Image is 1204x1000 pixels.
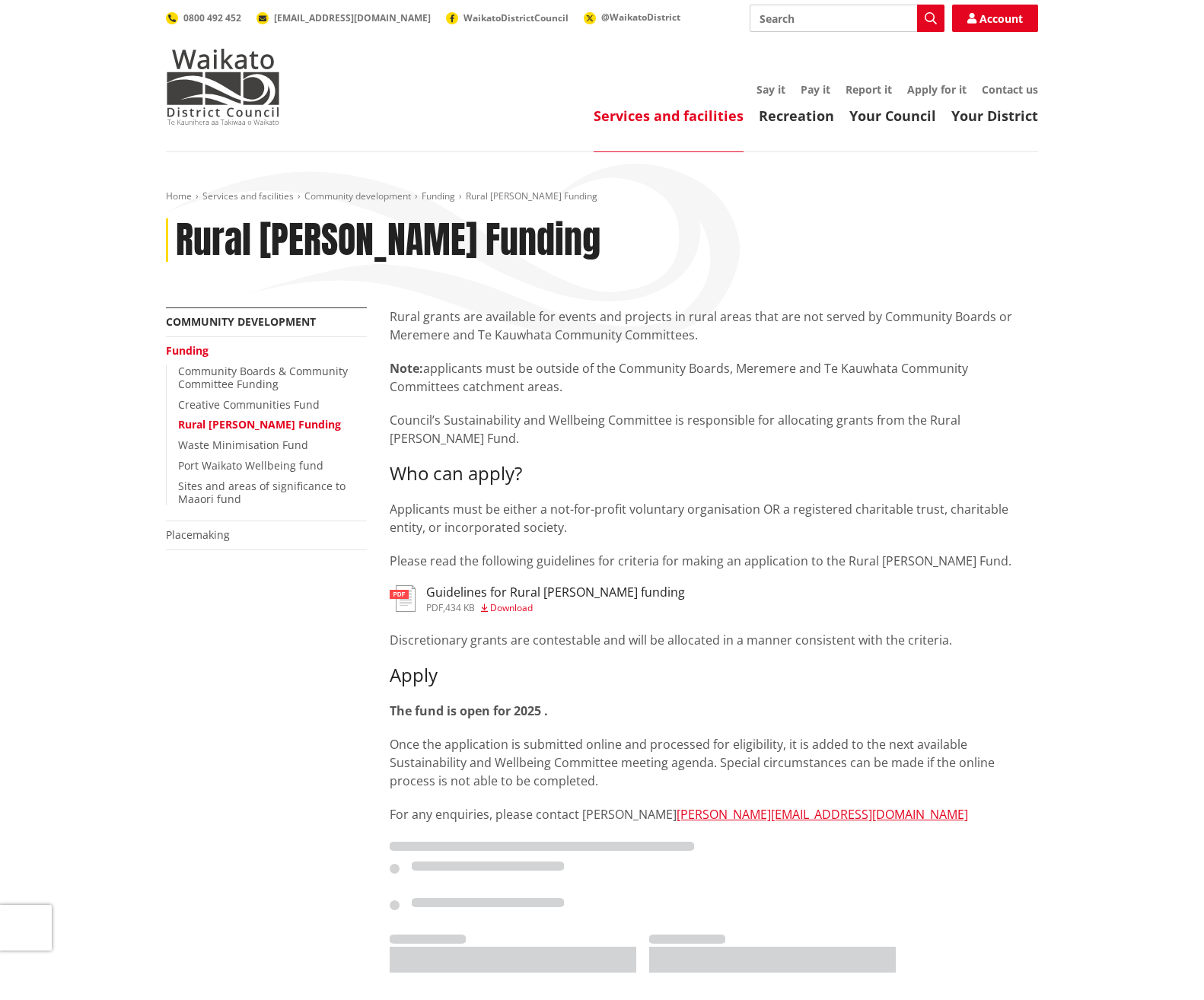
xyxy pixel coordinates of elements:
[390,307,1038,344] p: Rural grants are available for events and projects in rural areas that are not served by Communit...
[952,5,1038,32] a: Account
[166,49,280,125] img: Waikato District Council - Te Kaunihera aa Takiwaa o Waikato
[274,11,431,24] span: [EMAIL_ADDRESS][DOMAIN_NAME]
[390,359,1038,396] p: applicants must be outside of the Community Boards, Meremere and Te Kauwhata Community Committees...
[178,458,323,473] a: Port Waikato Wellbeing fund
[390,500,1038,537] p: Applicants must be either a not-for-profit voluntary organisation OR a registered charitable trus...
[463,11,569,24] span: WaikatoDistrictCouncil
[390,664,1038,686] h3: Apply
[166,314,316,329] a: Community development
[178,438,308,452] a: Waste Minimisation Fund
[490,601,533,614] span: Download
[426,585,685,600] h3: Guidelines for Rural [PERSON_NAME] funding
[390,702,548,719] strong: The fund is open for 2025 .
[584,11,680,24] a: @WaikatoDistrict
[466,189,597,202] span: Rural [PERSON_NAME] Funding
[166,11,241,24] a: 0800 492 452
[256,11,431,24] a: [EMAIL_ADDRESS][DOMAIN_NAME]
[390,360,423,377] strong: Note:
[178,364,348,391] a: Community Boards & Community Committee Funding
[166,190,1038,203] nav: breadcrumb
[982,82,1038,97] a: Contact us
[594,107,744,125] a: Services and facilities
[677,806,968,823] a: [PERSON_NAME][EMAIL_ADDRESS][DOMAIN_NAME]
[426,604,685,613] div: ,
[446,11,569,24] a: WaikatoDistrictCouncil
[426,601,443,614] span: pdf
[166,189,192,202] a: Home
[166,527,230,542] a: Placemaking
[178,417,341,432] a: Rural [PERSON_NAME] Funding
[390,735,1038,790] p: Once the application is submitted online and processed for eligibility, it is added to the next a...
[390,463,1038,485] h3: Who can apply?
[801,82,830,97] a: Pay it
[390,805,1038,823] p: For any enquiries, please contact [PERSON_NAME]
[601,11,680,24] span: @WaikatoDistrict
[176,218,600,263] h1: Rural [PERSON_NAME] Funding
[390,585,685,613] a: Guidelines for Rural [PERSON_NAME] funding pdf,434 KB Download
[750,5,944,32] input: Search input
[951,107,1038,125] a: Your District
[178,479,346,506] a: Sites and areas of significance to Maaori fund
[445,601,475,614] span: 434 KB
[849,107,936,125] a: Your Council
[304,189,411,202] a: Community development
[756,82,785,97] a: Say it
[759,107,834,125] a: Recreation
[166,343,209,358] a: Funding
[846,82,892,97] a: Report it
[183,11,241,24] span: 0800 492 452
[202,189,294,202] a: Services and facilities
[907,82,967,97] a: Apply for it
[390,552,1038,570] p: Please read the following guidelines for criteria for making an application to the Rural [PERSON_...
[390,411,1038,447] p: Council’s Sustainability and Wellbeing Committee is responsible for allocating grants from the Ru...
[390,631,1038,649] p: Discretionary grants are contestable and will be allocated in a manner consistent with the criteria.
[178,397,320,412] a: Creative Communities Fund
[422,189,455,202] a: Funding
[390,585,416,612] img: document-pdf.svg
